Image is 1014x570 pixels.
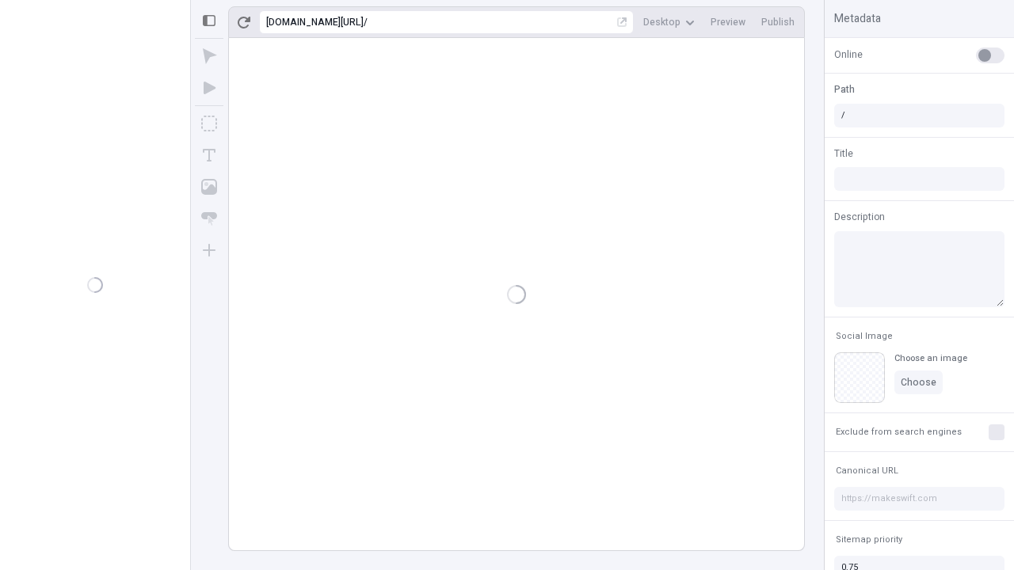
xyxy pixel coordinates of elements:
[643,16,680,28] span: Desktop
[833,462,902,481] button: Canonical URL
[195,109,223,138] button: Box
[901,376,936,389] span: Choose
[834,487,1004,511] input: https://makeswift.com
[711,16,745,28] span: Preview
[266,16,364,28] div: [URL][DOMAIN_NAME]
[834,210,885,224] span: Description
[836,330,893,342] span: Social Image
[836,426,962,438] span: Exclude from search engines
[364,16,368,28] div: /
[195,204,223,233] button: Button
[761,16,795,28] span: Publish
[894,370,943,394] button: Choose
[834,146,853,161] span: Title
[894,352,967,364] div: Choose an image
[755,10,801,34] button: Publish
[836,534,902,545] span: Sitemap priority
[195,141,223,169] button: Text
[833,530,905,549] button: Sitemap priority
[833,423,965,442] button: Exclude from search engines
[836,465,898,477] span: Canonical URL
[704,10,752,34] button: Preview
[834,47,863,62] span: Online
[834,82,855,97] span: Path
[637,10,701,34] button: Desktop
[833,327,896,346] button: Social Image
[195,173,223,201] button: Image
